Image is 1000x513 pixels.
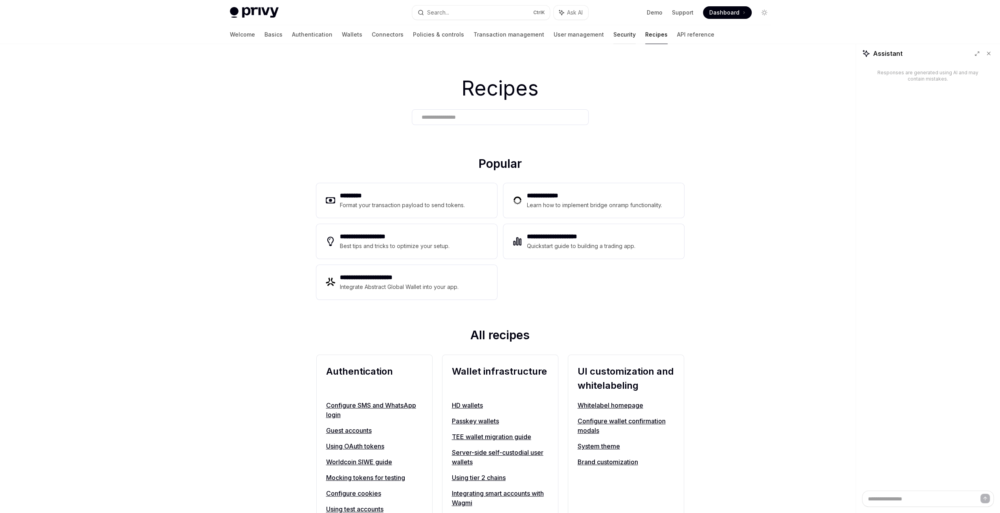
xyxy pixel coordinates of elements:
[875,70,981,82] div: Responses are generated using AI and may contain mistakes.
[340,200,465,210] div: Format your transaction payload to send tokens.
[578,441,674,451] a: System theme
[230,7,279,18] img: light logo
[326,441,423,451] a: Using OAuth tokens
[452,489,549,507] a: Integrating smart accounts with Wagmi
[647,9,662,17] a: Demo
[326,473,423,482] a: Mocking tokens for testing
[316,183,497,218] a: **** ****Format your transaction payload to send tokens.
[452,416,549,426] a: Passkey wallets
[554,6,588,20] button: Ask AI
[326,364,423,393] h2: Authentication
[326,426,423,435] a: Guest accounts
[503,183,684,218] a: **** **** ***Learn how to implement bridge onramp functionality.
[452,401,549,410] a: HD wallets
[527,241,636,251] div: Quickstart guide to building a trading app.
[316,328,684,345] h2: All recipes
[567,9,583,17] span: Ask AI
[980,494,990,503] button: Send message
[578,457,674,467] a: Brand customization
[677,25,714,44] a: API reference
[873,49,903,58] span: Assistant
[613,25,636,44] a: Security
[413,25,464,44] a: Policies & controls
[452,473,549,482] a: Using tier 2 chains
[326,489,423,498] a: Configure cookies
[578,401,674,410] a: Whitelabel homepage
[578,364,674,393] h2: UI customization and whitelabeling
[264,25,283,44] a: Basics
[452,364,549,393] h2: Wallet infrastructure
[578,416,674,435] a: Configure wallet confirmation modals
[672,9,694,17] a: Support
[554,25,604,44] a: User management
[326,457,423,467] a: Worldcoin SIWE guide
[645,25,668,44] a: Recipes
[473,25,544,44] a: Transaction management
[709,9,739,17] span: Dashboard
[340,241,451,251] div: Best tips and tricks to optimize your setup.
[452,432,549,441] a: TEE wallet migration guide
[527,200,664,210] div: Learn how to implement bridge onramp functionality.
[230,25,255,44] a: Welcome
[758,6,771,19] button: Toggle dark mode
[412,6,550,20] button: Search...CtrlK
[316,156,684,174] h2: Popular
[452,448,549,467] a: Server-side self-custodial user wallets
[326,401,423,419] a: Configure SMS and WhatsApp login
[292,25,332,44] a: Authentication
[427,8,449,17] div: Search...
[340,282,459,292] div: Integrate Abstract Global Wallet into your app.
[533,9,545,16] span: Ctrl K
[703,6,752,19] a: Dashboard
[342,25,362,44] a: Wallets
[372,25,404,44] a: Connectors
